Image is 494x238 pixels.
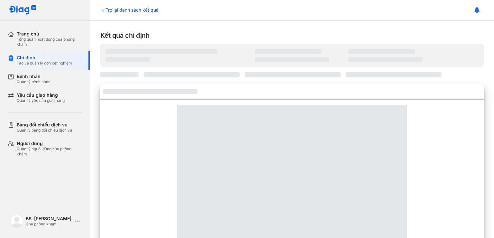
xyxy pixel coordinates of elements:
[100,6,159,13] div: Trở lại danh sách kết quả
[26,216,72,222] div: BS. [PERSON_NAME]
[9,5,37,15] img: logo
[17,31,82,37] div: Trang chủ
[17,122,72,128] div: Bảng đối chiếu dịch vụ
[26,222,72,227] div: Chủ phòng khám
[10,215,23,228] img: logo
[17,128,72,133] div: Quản lý bảng đối chiếu dịch vụ
[17,74,50,79] div: Bệnh nhân
[17,55,72,61] div: Chỉ định
[17,61,72,66] div: Tạo và quản lý đơn xét nghiệm
[17,37,82,47] div: Tổng quan hoạt động của phòng khám
[17,92,65,98] div: Yêu cầu giao hàng
[17,141,82,146] div: Người dùng
[17,98,65,103] div: Quản lý yêu cầu giao hàng
[17,146,82,157] div: Quản lý người dùng của phòng khám
[100,31,484,40] div: Kết quả chỉ định
[17,79,50,84] div: Quản lý bệnh nhân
